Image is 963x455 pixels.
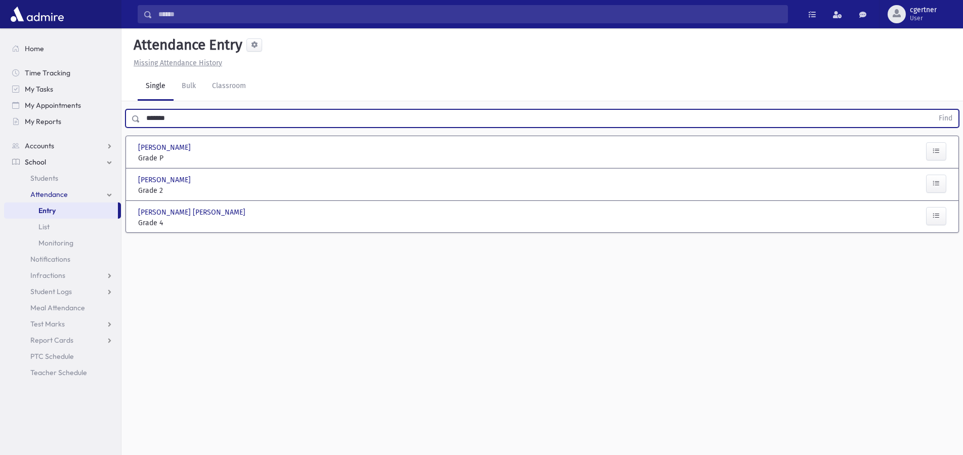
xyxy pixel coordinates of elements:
[4,81,121,97] a: My Tasks
[25,101,81,110] span: My Appointments
[25,141,54,150] span: Accounts
[30,271,65,280] span: Infractions
[4,186,121,202] a: Attendance
[30,352,74,361] span: PTC Schedule
[4,65,121,81] a: Time Tracking
[4,219,121,235] a: List
[4,138,121,154] a: Accounts
[138,175,193,185] span: [PERSON_NAME]
[174,72,204,101] a: Bulk
[4,251,121,267] a: Notifications
[134,59,222,67] u: Missing Attendance History
[25,85,53,94] span: My Tasks
[4,364,121,381] a: Teacher Schedule
[4,170,121,186] a: Students
[4,154,121,170] a: School
[910,6,937,14] span: cgertner
[138,142,193,153] span: [PERSON_NAME]
[910,14,937,22] span: User
[4,316,121,332] a: Test Marks
[152,5,787,23] input: Search
[138,153,265,163] span: Grade P
[4,235,121,251] a: Monitoring
[4,202,118,219] a: Entry
[30,174,58,183] span: Students
[25,68,70,77] span: Time Tracking
[4,348,121,364] a: PTC Schedule
[138,72,174,101] a: Single
[30,336,73,345] span: Report Cards
[30,190,68,199] span: Attendance
[25,117,61,126] span: My Reports
[38,238,73,247] span: Monitoring
[38,222,50,231] span: List
[130,59,222,67] a: Missing Attendance History
[30,303,85,312] span: Meal Attendance
[138,207,247,218] span: [PERSON_NAME] [PERSON_NAME]
[933,110,958,127] button: Find
[25,157,46,167] span: School
[4,332,121,348] a: Report Cards
[4,113,121,130] a: My Reports
[30,255,70,264] span: Notifications
[4,40,121,57] a: Home
[138,185,265,196] span: Grade 2
[130,36,242,54] h5: Attendance Entry
[25,44,44,53] span: Home
[4,267,121,283] a: Infractions
[4,300,121,316] a: Meal Attendance
[8,4,66,24] img: AdmirePro
[138,218,265,228] span: Grade 4
[30,287,72,296] span: Student Logs
[30,368,87,377] span: Teacher Schedule
[4,283,121,300] a: Student Logs
[204,72,254,101] a: Classroom
[38,206,56,215] span: Entry
[4,97,121,113] a: My Appointments
[30,319,65,328] span: Test Marks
